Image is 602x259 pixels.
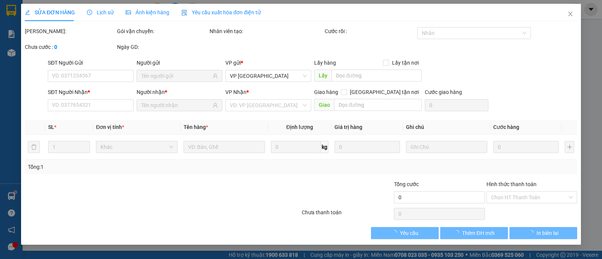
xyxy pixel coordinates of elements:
div: Gói vận chuyển: [117,27,208,35]
span: loading [392,230,400,235]
div: 0368735181 [88,33,149,44]
div: Chưa cước : [25,43,116,51]
span: Lấy hàng [314,60,336,66]
input: Tên người gửi [141,72,211,80]
input: Dọc đường [334,99,422,111]
div: VP [GEOGRAPHIC_DATA] [6,6,83,24]
span: Lịch sử [87,9,114,15]
button: Thêm ĐH mới [440,227,508,239]
span: In biên lai [537,229,558,237]
input: Cước giao hàng [425,99,488,111]
span: VP Nhận [225,89,246,95]
div: A.TOẢN [88,24,149,33]
span: SỬA ĐƠN HÀNG [25,9,75,15]
span: CC : [87,50,97,58]
input: 0 [334,141,400,153]
input: Tên người nhận [141,101,211,109]
span: [GEOGRAPHIC_DATA] tận nơi [347,88,422,96]
span: Ảnh kiện hàng [126,9,169,15]
span: Lấy [314,70,331,82]
span: Giá trị hàng [334,124,362,130]
th: Ghi chú [403,120,490,135]
b: 0 [54,44,57,50]
input: Dọc đường [331,70,422,82]
label: Hình thức thanh toán [486,181,537,187]
div: [PERSON_NAME]: [25,27,116,35]
input: VD: Bàn, Ghế [184,141,265,153]
div: Nhân viên tạo: [210,27,324,35]
label: Cước giao hàng [425,89,462,95]
input: Ghi Chú [406,141,487,153]
div: VP gửi [225,59,311,67]
button: Yêu cầu [371,227,439,239]
span: Tổng cước [394,181,419,187]
span: Yêu cầu [400,229,418,237]
span: loading [454,230,462,235]
span: clock-circle [87,10,92,15]
span: Khác [100,141,173,153]
span: Lấy tận nơi [389,59,422,67]
span: user [213,103,218,108]
span: Yêu cầu xuất hóa đơn điện tử [181,9,261,15]
div: A.VINH [6,24,83,33]
span: Cước hàng [493,124,519,130]
div: Người gửi [137,59,222,67]
span: Gửi: [6,7,18,15]
span: Đơn vị tính [96,124,124,130]
span: Giao hàng [314,89,338,95]
div: SĐT Người Nhận [48,88,134,96]
button: In biên lai [509,227,577,239]
span: SL [48,124,54,130]
span: edit [25,10,30,15]
button: plus [565,141,574,153]
input: 0 [493,141,559,153]
span: Nhận: [88,7,106,15]
button: delete [28,141,40,153]
div: Người nhận [137,88,222,96]
span: VP chợ Mũi Né [230,70,307,82]
button: Close [560,4,581,25]
div: Chưa thanh toán [301,208,393,221]
div: Cước rồi : [325,27,415,35]
div: Tổng: 1 [28,163,233,171]
span: Giao [314,99,334,111]
span: kg [321,141,328,153]
span: loading [528,230,537,235]
div: Ngày GD: [117,43,208,51]
span: close [567,11,573,17]
div: VP [PERSON_NAME] [88,6,149,24]
span: Thêm ĐH mới [462,229,494,237]
span: Tên hàng [184,124,208,130]
span: Định lượng [286,124,313,130]
span: picture [126,10,131,15]
div: SĐT Người Gửi [48,59,134,67]
div: 150.000 [87,48,149,59]
span: user [213,73,218,79]
img: icon [181,10,187,16]
div: 0866652748 [6,33,83,44]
